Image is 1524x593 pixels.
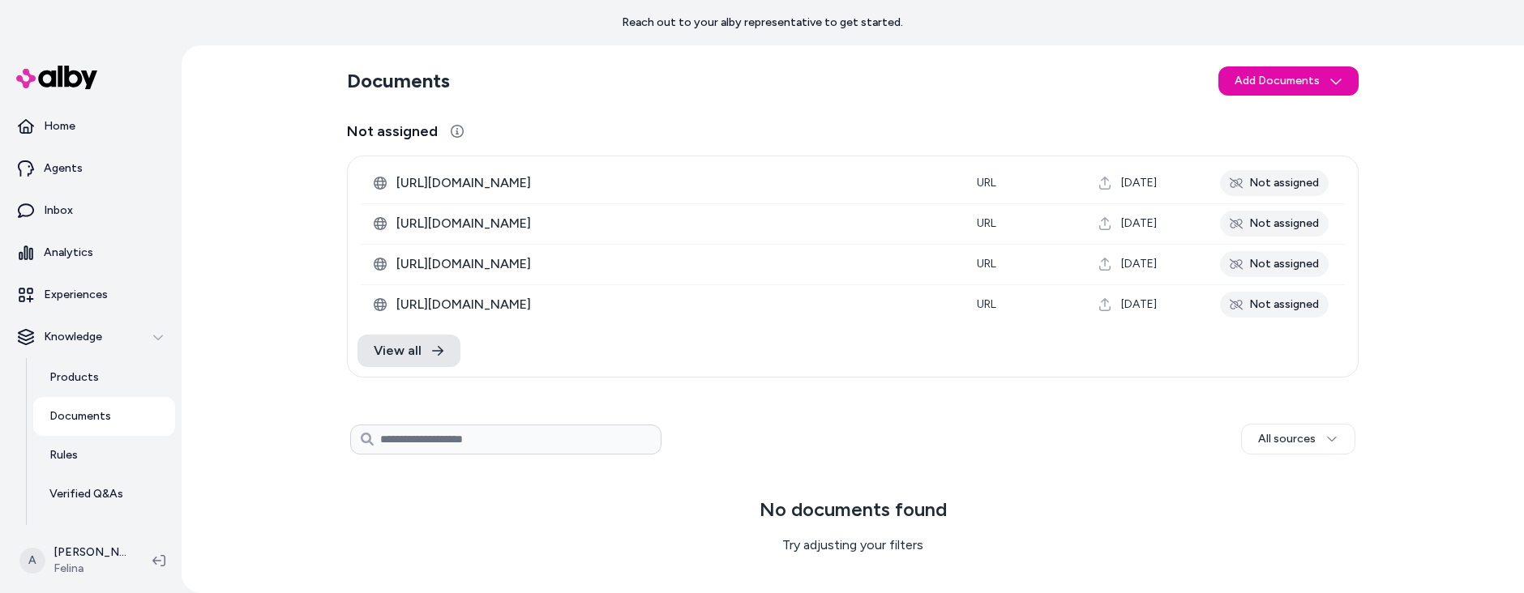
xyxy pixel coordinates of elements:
[6,318,175,356] button: Knowledge
[19,548,45,574] span: A
[49,408,111,424] p: Documents
[347,120,438,143] span: Not assigned
[10,535,139,587] button: A[PERSON_NAME]Felina
[44,329,102,345] p: Knowledge
[44,245,93,261] p: Analytics
[16,66,97,89] img: alby Logo
[49,369,99,386] p: Products
[49,486,123,502] p: Verified Q&As
[44,160,83,177] p: Agents
[1220,251,1329,277] div: Not assigned
[33,514,175,552] a: Reviews
[49,447,78,463] p: Rules
[33,397,175,436] a: Documents
[1220,292,1329,318] div: Not assigned
[1121,175,1157,191] span: [DATE]
[1220,211,1329,237] div: Not assigned
[374,254,951,274] div: 61397bda-4761-55bb-a805-fb23536405a0.html
[347,68,450,94] h2: Documents
[6,233,175,272] a: Analytics
[396,254,951,274] span: [URL][DOMAIN_NAME]
[6,107,175,146] a: Home
[1121,296,1157,313] span: [DATE]
[396,295,951,314] span: [URL][DOMAIN_NAME]
[977,257,996,271] span: URL
[1121,215,1157,232] span: [DATE]
[6,275,175,314] a: Experiences
[357,335,460,367] a: View all
[1121,256,1157,272] span: [DATE]
[977,216,996,230] span: URL
[977,297,996,311] span: URL
[374,295,951,314] div: 64395cad-5896-5a34-a7cd-6b576ac122f8.html
[396,214,951,233] span: [URL][DOMAIN_NAME]
[33,475,175,514] a: Verified Q&As
[396,173,951,193] span: [URL][DOMAIN_NAME]
[44,203,73,219] p: Inbox
[33,358,175,397] a: Products
[54,561,126,577] span: Felina
[1258,431,1316,447] span: All sources
[1241,424,1355,454] button: All sources
[782,535,923,555] p: Try adjusting your filters
[33,436,175,475] a: Rules
[374,173,951,193] div: What is a Minimizer Bra?
[622,15,903,31] p: Reach out to your alby representative to get started.
[1218,66,1359,96] button: Add Documents
[1220,170,1329,196] div: Not assigned
[6,191,175,230] a: Inbox
[6,149,175,188] a: Agents
[977,176,996,190] span: URL
[44,118,75,134] p: Home
[760,497,947,523] h3: No documents found
[54,544,126,561] p: [PERSON_NAME]
[44,287,108,303] p: Experiences
[374,341,422,360] span: View all
[374,214,951,233] div: d76bc8a2-4a05-596c-b754-e96a2b521fa2.html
